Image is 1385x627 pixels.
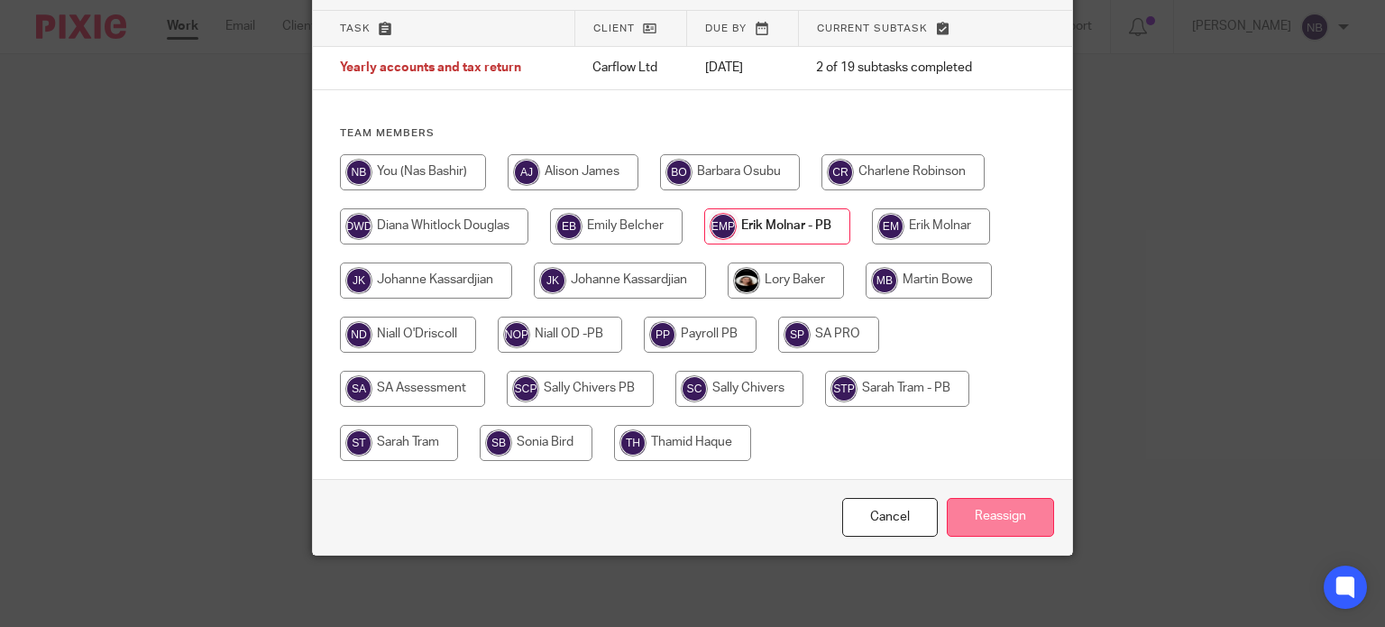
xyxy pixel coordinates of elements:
[798,47,1012,90] td: 2 of 19 subtasks completed
[592,59,669,77] p: Carflow Ltd
[340,126,1046,141] h4: Team members
[705,23,747,33] span: Due by
[705,59,781,77] p: [DATE]
[817,23,928,33] span: Current subtask
[340,23,371,33] span: Task
[947,498,1054,537] input: Reassign
[593,23,635,33] span: Client
[340,62,521,75] span: Yearly accounts and tax return
[842,498,938,537] a: Close this dialog window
